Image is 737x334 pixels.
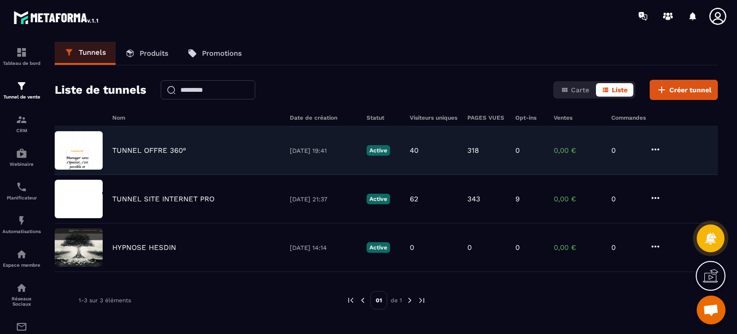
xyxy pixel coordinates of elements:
a: automationsautomationsEspace membre [2,241,41,275]
img: social-network [16,282,27,294]
p: 0 [467,243,472,252]
a: automationsautomationsAutomatisations [2,208,41,241]
p: TUNNEL OFFRE 360° [112,146,186,155]
p: 343 [467,195,480,203]
p: Planificateur [2,195,41,200]
span: Liste [612,86,628,94]
h6: Ventes [554,114,602,121]
p: 40 [410,146,418,155]
img: image [55,131,103,170]
a: Promotions [178,42,251,65]
img: prev [346,296,355,305]
img: next [405,296,414,305]
img: scheduler [16,181,27,193]
p: 0 [515,146,520,155]
img: formation [16,80,27,92]
p: Tableau de bord [2,61,41,66]
p: Active [367,145,390,156]
p: Réseaux Sociaux [2,296,41,307]
p: 0,00 € [554,146,602,155]
p: 1-3 sur 3 éléments [79,297,131,304]
img: prev [358,296,367,305]
p: TUNNEL SITE INTERNET PRO [112,195,214,203]
p: Tunnels [79,48,106,57]
h6: Date de création [290,114,357,121]
p: [DATE] 21:37 [290,196,357,203]
h6: Visiteurs uniques [410,114,458,121]
a: Tunnels [55,42,116,65]
h6: Commandes [611,114,646,121]
p: 0 [611,146,640,155]
p: Webinaire [2,161,41,167]
p: 62 [410,195,418,203]
img: automations [16,215,27,226]
p: 0 [611,195,640,203]
p: Espace membre [2,262,41,268]
img: automations [16,148,27,159]
p: [DATE] 14:14 [290,244,357,251]
button: Carte [555,83,595,97]
p: 0,00 € [554,195,602,203]
img: next [417,296,426,305]
a: social-networksocial-networkRéseaux Sociaux [2,275,41,314]
p: de 1 [391,297,402,304]
p: 01 [370,291,387,309]
h2: Liste de tunnels [55,80,146,99]
p: 0,00 € [554,243,602,252]
h6: Opt-ins [515,114,544,121]
a: automationsautomationsWebinaire [2,140,41,174]
a: formationformationTunnel de vente [2,73,41,107]
img: formation [16,114,27,125]
a: formationformationTableau de bord [2,39,41,73]
img: formation [16,47,27,58]
img: automations [16,248,27,260]
p: HYPNOSE HESDIN [112,243,176,252]
p: Tunnel de vente [2,94,41,99]
p: Produits [140,49,168,58]
img: logo [13,9,100,26]
span: Carte [571,86,589,94]
p: 0 [611,243,640,252]
img: email [16,321,27,333]
a: schedulerschedulerPlanificateur [2,174,41,208]
p: Automatisations [2,229,41,234]
h6: PAGES VUES [467,114,506,121]
p: Active [367,242,390,253]
p: 0 [410,243,414,252]
a: Produits [116,42,178,65]
button: Liste [596,83,633,97]
p: Active [367,194,390,204]
h6: Statut [367,114,400,121]
p: CRM [2,128,41,133]
p: 9 [515,195,520,203]
button: Créer tunnel [650,80,718,100]
p: [DATE] 19:41 [290,147,357,154]
span: Créer tunnel [669,85,712,95]
p: Promotions [202,49,242,58]
p: 318 [467,146,479,155]
p: 0 [515,243,520,252]
img: image [55,180,103,218]
img: image [55,228,103,267]
a: Ouvrir le chat [697,296,725,324]
a: formationformationCRM [2,107,41,140]
h6: Nom [112,114,280,121]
